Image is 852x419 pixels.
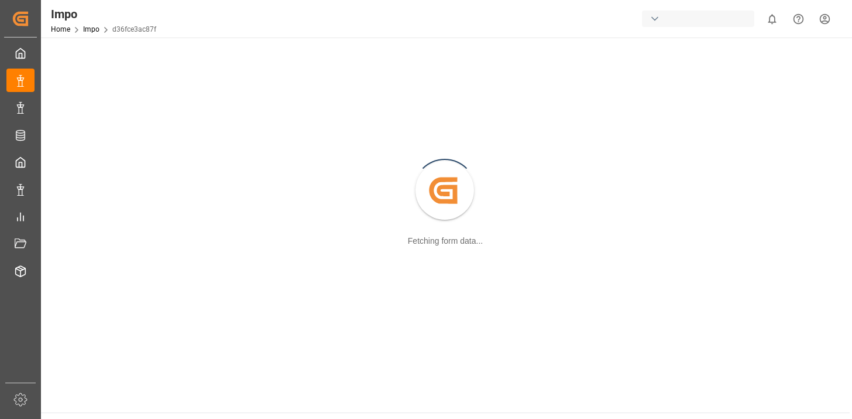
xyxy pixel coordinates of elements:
a: Impo [83,25,99,33]
button: Help Center [785,6,812,32]
div: Fetching form data... [408,235,483,247]
div: Impo [51,5,156,23]
a: Home [51,25,70,33]
button: show 0 new notifications [759,6,785,32]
